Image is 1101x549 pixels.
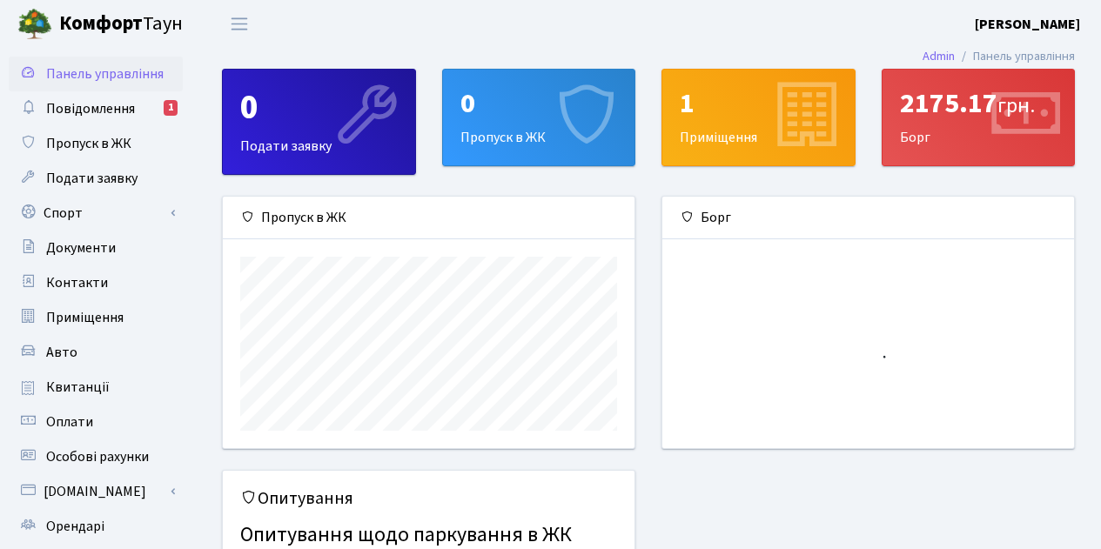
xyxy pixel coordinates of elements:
b: Комфорт [59,10,143,37]
a: Оплати [9,405,183,439]
a: [DOMAIN_NAME] [9,474,183,509]
a: Пропуск в ЖК [9,126,183,161]
a: Спорт [9,196,183,231]
b: [PERSON_NAME] [975,15,1080,34]
button: Переключити навігацію [218,10,261,38]
span: Документи [46,238,116,258]
span: Авто [46,343,77,362]
li: Панель управління [955,47,1075,66]
img: logo.png [17,7,52,42]
a: Приміщення [9,300,183,335]
span: Оплати [46,412,93,432]
nav: breadcrumb [896,38,1101,75]
div: Борг [883,70,1075,165]
div: Пропуск в ЖК [443,70,635,165]
span: Квитанції [46,378,110,397]
div: Приміщення [662,70,855,165]
div: Подати заявку [223,70,415,174]
span: Контакти [46,273,108,292]
a: Орендарі [9,509,183,544]
a: Контакти [9,265,183,300]
div: Борг [662,197,1074,239]
a: Повідомлення1 [9,91,183,126]
a: Admin [923,47,955,65]
a: [PERSON_NAME] [975,14,1080,35]
div: 0 [240,87,398,129]
div: 0 [460,87,618,120]
a: 0Подати заявку [222,69,416,175]
span: Пропуск в ЖК [46,134,131,153]
a: Документи [9,231,183,265]
span: Приміщення [46,308,124,327]
a: Подати заявку [9,161,183,196]
span: Таун [59,10,183,39]
span: Особові рахунки [46,447,149,466]
a: 0Пропуск в ЖК [442,69,636,166]
a: 1Приміщення [661,69,856,166]
span: Повідомлення [46,99,135,118]
a: Особові рахунки [9,439,183,474]
div: 1 [164,100,178,116]
a: Квитанції [9,370,183,405]
h5: Опитування [240,488,617,509]
span: Орендарі [46,517,104,536]
span: Подати заявку [46,169,138,188]
div: Пропуск в ЖК [223,197,634,239]
div: 2175.17 [900,87,1057,120]
div: 1 [680,87,837,120]
a: Панель управління [9,57,183,91]
a: Авто [9,335,183,370]
span: Панель управління [46,64,164,84]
